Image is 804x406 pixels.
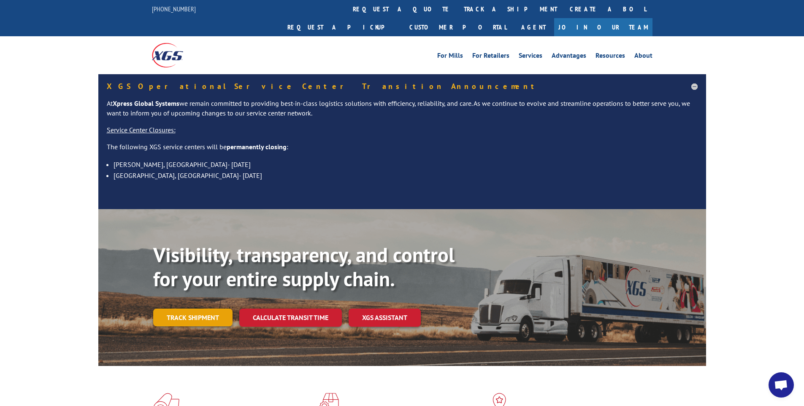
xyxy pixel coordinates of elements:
a: XGS ASSISTANT [349,309,421,327]
a: Agent [513,18,554,36]
u: Service Center Closures: [107,126,176,134]
p: The following XGS service centers will be : [107,142,698,159]
a: Services [519,52,542,62]
a: Request a pickup [281,18,403,36]
a: For Mills [437,52,463,62]
a: Customer Portal [403,18,513,36]
h5: XGS Operational Service Center Transition Announcement [107,83,698,90]
p: At we remain committed to providing best-in-class logistics solutions with efficiency, reliabilit... [107,99,698,126]
a: Calculate transit time [239,309,342,327]
strong: permanently closing [227,143,287,151]
li: [GEOGRAPHIC_DATA], [GEOGRAPHIC_DATA]- [DATE] [114,170,698,181]
a: For Retailers [472,52,509,62]
a: Advantages [552,52,586,62]
li: [PERSON_NAME], [GEOGRAPHIC_DATA]- [DATE] [114,159,698,170]
b: Visibility, transparency, and control for your entire supply chain. [153,242,455,292]
a: Resources [596,52,625,62]
a: [PHONE_NUMBER] [152,5,196,13]
a: About [634,52,652,62]
strong: Xpress Global Systems [113,99,179,108]
a: Join Our Team [554,18,652,36]
a: Open chat [769,372,794,398]
a: Track shipment [153,309,233,326]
